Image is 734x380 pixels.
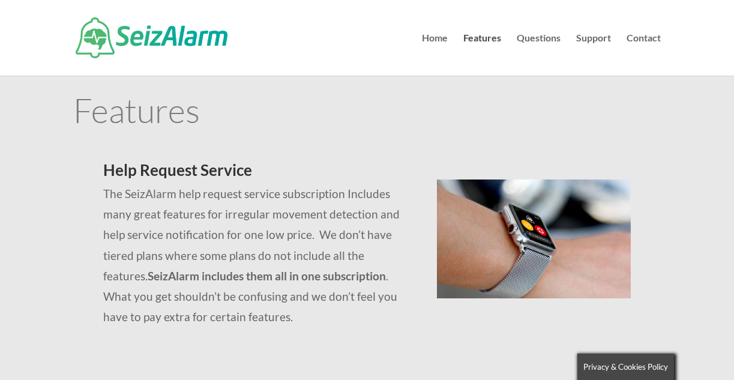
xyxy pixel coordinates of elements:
a: Home [422,34,448,76]
a: Questions [517,34,561,76]
span: Privacy & Cookies Policy [583,362,668,372]
p: The SeizAlarm help request service subscription Includes many great features for irregular moveme... [103,184,408,327]
strong: SeizAlarm includes them all in one subscription [148,269,386,283]
img: seizalarm-on-wrist [437,179,630,298]
a: Features [463,34,501,76]
h2: Help Request Service [103,162,408,184]
a: Contact [627,34,661,76]
a: Support [576,34,611,76]
h1: Features [73,93,660,133]
img: SeizAlarm [76,17,227,58]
